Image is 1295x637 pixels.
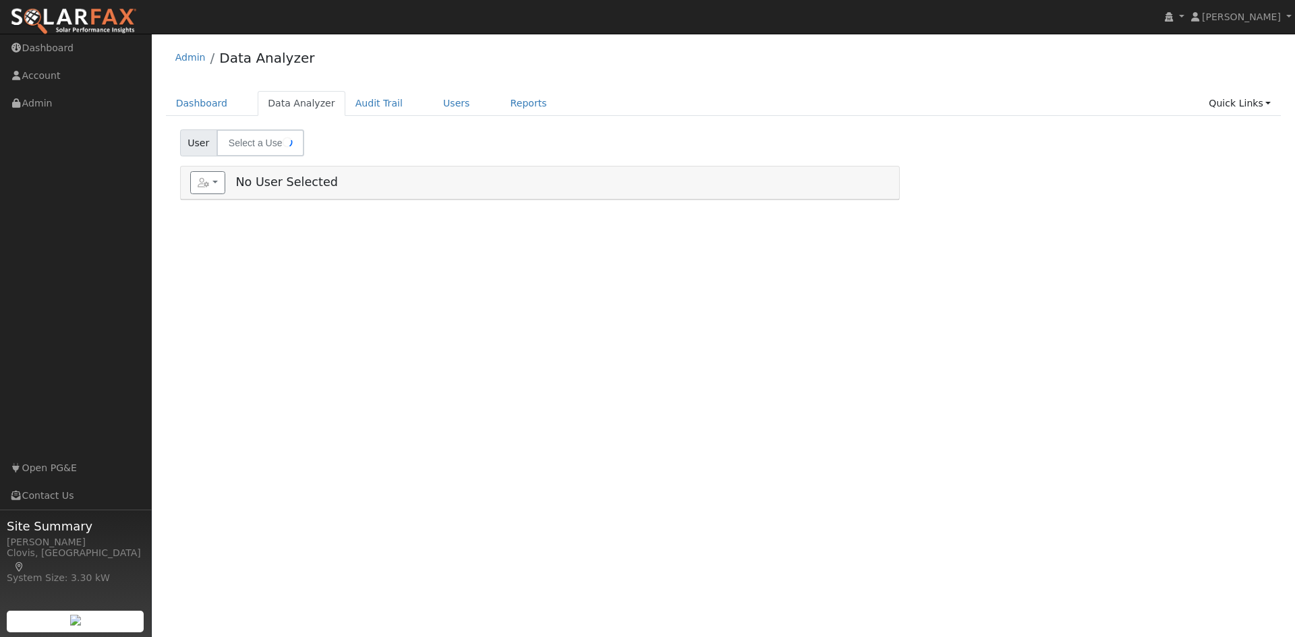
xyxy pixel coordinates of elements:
input: Select a User [217,129,304,156]
a: Data Analyzer [219,50,314,66]
a: Reports [500,91,557,116]
span: [PERSON_NAME] [1202,11,1281,22]
span: User [180,129,217,156]
a: Quick Links [1199,91,1281,116]
div: System Size: 3.30 kW [7,571,144,585]
img: SolarFax [10,7,137,36]
div: [PERSON_NAME] [7,535,144,549]
a: Data Analyzer [258,91,345,116]
a: Map [13,562,26,572]
a: Admin [175,52,206,63]
div: Clovis, [GEOGRAPHIC_DATA] [7,546,144,574]
a: Dashboard [166,91,238,116]
h5: No User Selected [190,171,890,194]
a: Audit Trail [345,91,413,116]
img: retrieve [70,615,81,626]
span: Site Summary [7,517,144,535]
a: Users [433,91,480,116]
